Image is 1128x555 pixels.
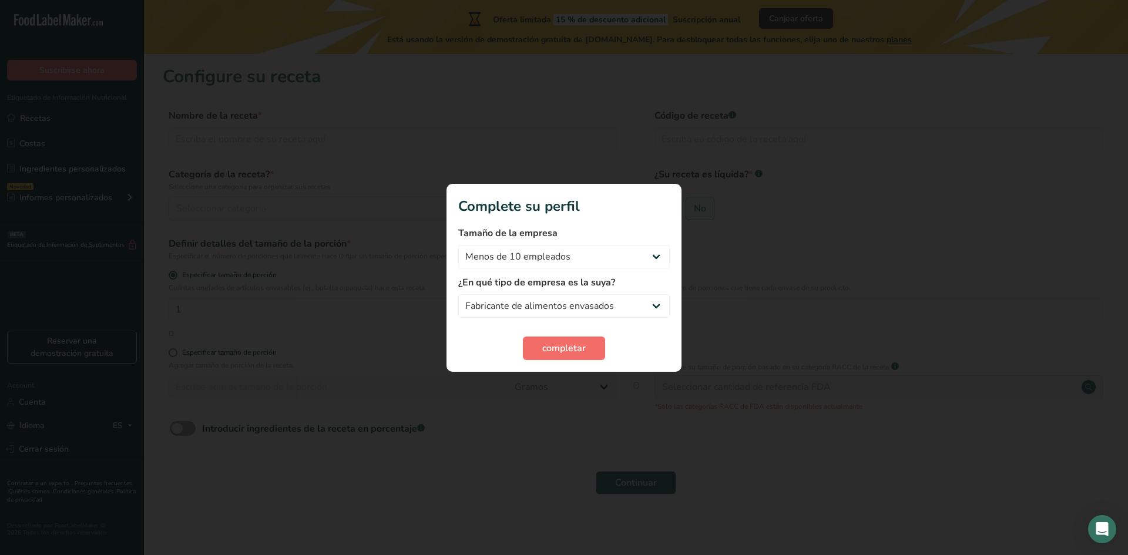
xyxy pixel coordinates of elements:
label: ¿En qué tipo de empresa es la suya? [458,275,670,290]
button: completar [523,337,605,360]
div: Open Intercom Messenger [1088,515,1116,543]
label: Tamaño de la empresa [458,226,670,240]
span: completar [542,341,586,355]
h1: Complete su perfil [458,196,670,217]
